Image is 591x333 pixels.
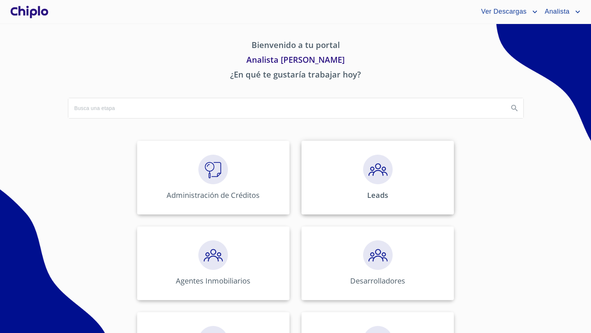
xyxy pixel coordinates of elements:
[475,6,539,18] button: account of current user
[198,240,228,270] img: megaClickPrecalificacion.png
[68,68,523,83] p: ¿En qué te gustaría trabajar hoy?
[363,240,393,270] img: megaClickPrecalificacion.png
[198,155,228,184] img: megaClickVerifiacion.png
[68,98,503,118] input: search
[363,155,393,184] img: megaClickPrecalificacion.png
[367,190,388,200] p: Leads
[350,276,405,286] p: Desarrolladores
[167,190,260,200] p: Administración de Créditos
[176,276,250,286] p: Agentes Inmobiliarios
[539,6,573,18] span: Analista
[68,54,523,68] p: Analista [PERSON_NAME]
[539,6,582,18] button: account of current user
[475,6,530,18] span: Ver Descargas
[506,99,523,117] button: Search
[68,39,523,54] p: Bienvenido a tu portal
